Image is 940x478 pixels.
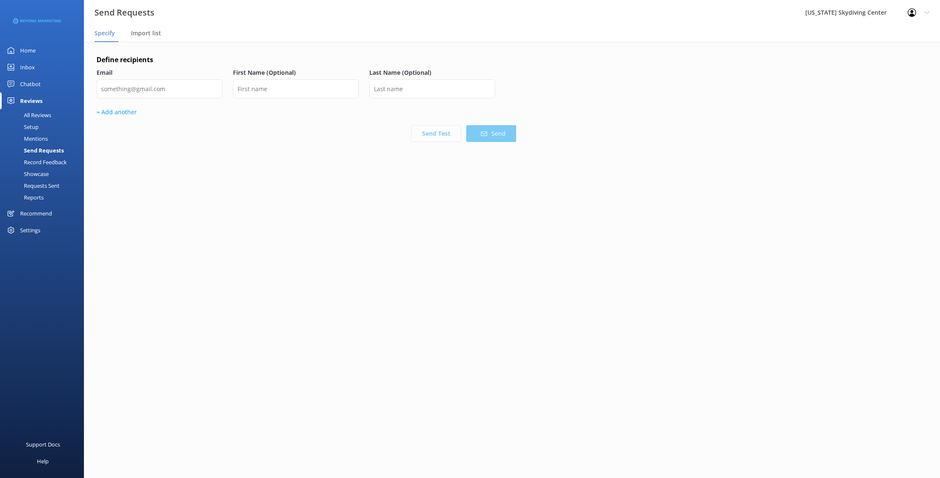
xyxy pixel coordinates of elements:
a: Record Feedback [5,156,84,168]
div: Settings [20,222,40,239]
div: All Reviews [5,109,51,121]
div: Inbox [20,59,35,76]
div: Help [37,453,49,470]
span: Specify [94,29,115,37]
input: First name [233,79,359,98]
a: Setup [5,121,84,133]
a: Showcase [5,168,84,180]
div: Setup [5,121,39,133]
input: Last name [369,79,495,98]
p: + Add another [97,108,516,117]
div: Reviews [20,92,42,109]
a: Requests Sent [5,180,84,192]
h4: Define recipients [97,55,516,66]
a: Mentions [5,133,84,144]
div: Requests Sent [5,180,60,192]
label: First Name (Optional) [233,68,359,77]
div: Send Requests [5,144,64,156]
div: Reports [5,192,44,203]
div: Home [20,42,36,59]
label: Email [97,68,222,77]
div: Support Docs [26,436,60,453]
span: Import list [131,29,161,37]
img: 3-1676954853.png [13,18,61,24]
a: All Reviews [5,109,84,121]
label: Last Name (Optional) [369,68,495,77]
div: Mentions [5,133,48,144]
a: Reports [5,192,84,203]
div: Showcase [5,168,49,180]
a: Send Requests [5,144,84,156]
div: Record Feedback [5,156,67,168]
h3: Send Requests [94,6,154,19]
div: Chatbot [20,76,41,92]
input: something@gmail.com [97,79,222,98]
div: Recommend [20,205,52,222]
